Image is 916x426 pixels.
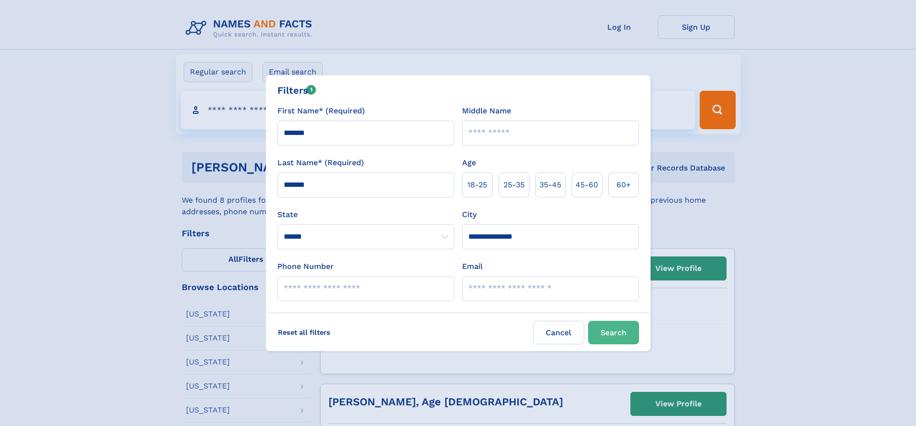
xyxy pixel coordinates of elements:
[272,321,337,344] label: Reset all filters
[533,321,584,344] label: Cancel
[277,209,454,220] label: State
[467,179,487,191] span: 18‑25
[616,179,631,191] span: 60+
[462,261,483,272] label: Email
[576,179,598,191] span: 45‑60
[462,105,511,117] label: Middle Name
[277,83,316,97] div: Filters
[462,209,477,220] label: City
[462,157,476,169] label: Age
[277,105,365,117] label: First Name* (Required)
[540,179,561,191] span: 35‑45
[277,261,334,272] label: Phone Number
[503,179,525,191] span: 25‑35
[277,157,364,169] label: Last Name* (Required)
[588,321,639,344] button: Search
